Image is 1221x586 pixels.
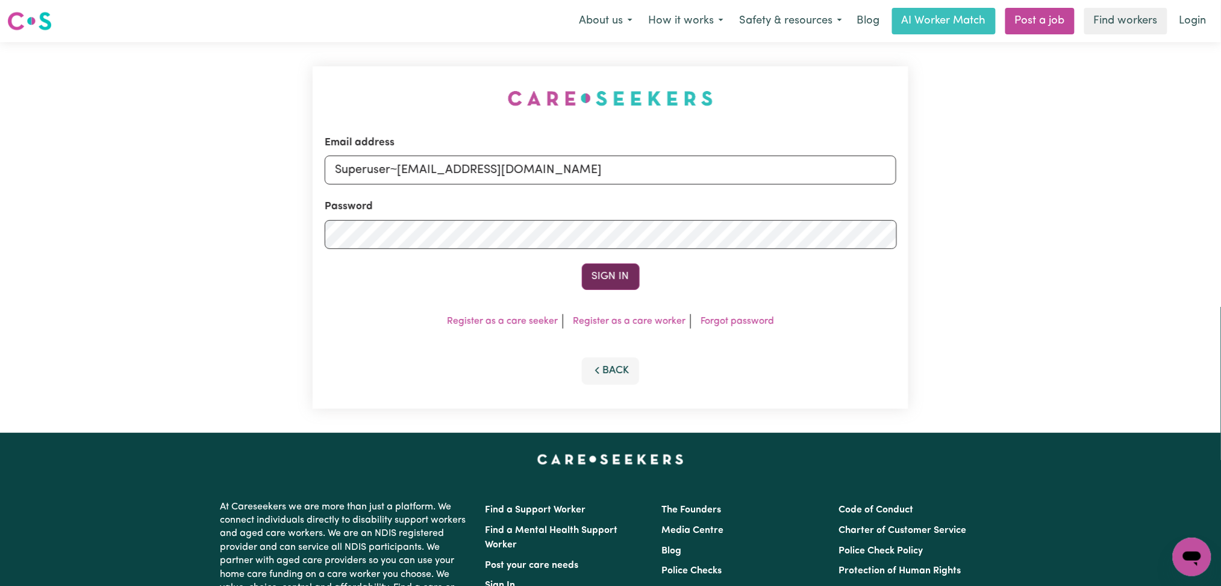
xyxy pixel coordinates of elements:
a: Register as a care worker [573,317,685,326]
a: Media Centre [662,526,724,535]
a: Charter of Customer Service [838,526,966,535]
button: How it works [640,8,731,34]
a: Careseekers home page [537,455,684,464]
input: Email address [325,156,897,184]
a: Post a job [1005,8,1075,34]
a: Careseekers logo [7,7,52,35]
a: Police Checks [662,566,722,576]
a: Police Check Policy [838,546,923,556]
button: Back [582,358,640,384]
a: Forgot password [701,317,774,326]
a: Post your care needs [486,561,579,570]
button: Safety & resources [731,8,850,34]
a: Find a Support Worker [486,505,586,515]
a: Register as a care seeker [447,317,558,326]
a: Find a Mental Health Support Worker [486,526,618,550]
a: Login [1172,8,1214,34]
label: Password [325,199,373,215]
label: Email address [325,135,395,151]
a: Protection of Human Rights [838,566,961,576]
a: AI Worker Match [892,8,996,34]
button: About us [571,8,640,34]
img: Careseekers logo [7,10,52,32]
a: The Founders [662,505,722,515]
button: Sign In [582,263,640,290]
a: Blog [662,546,682,556]
a: Code of Conduct [838,505,913,515]
a: Blog [850,8,887,34]
a: Find workers [1084,8,1167,34]
iframe: Button to launch messaging window [1173,538,1211,576]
